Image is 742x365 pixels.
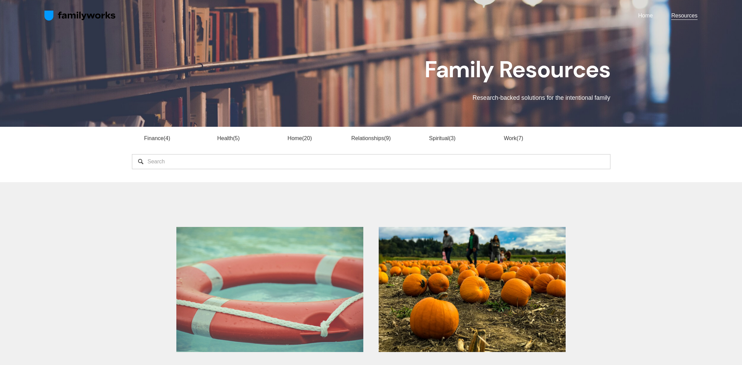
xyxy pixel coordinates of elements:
[516,135,523,141] span: 7
[429,135,455,141] a: Spiritual3
[638,11,653,21] a: Home
[144,135,170,141] a: Finance4
[351,135,391,141] a: Relationships9
[132,154,610,169] input: Search
[302,135,312,141] span: 20
[504,135,523,141] a: Work7
[287,135,312,141] a: Home20
[163,135,170,141] span: 4
[44,10,116,21] img: FamilyWorks
[671,11,697,21] a: Resources
[217,135,240,141] a: Health5
[252,56,610,82] h1: Family Resources
[384,135,391,141] span: 9
[233,135,240,141] span: 5
[378,226,567,352] img: Reclaiming Your Family’s Traditions
[175,226,364,352] img: Nourishing Your Family’s Spirit in Crisis
[449,135,456,141] span: 3
[252,93,610,102] p: Research-backed solutions for the intentional family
